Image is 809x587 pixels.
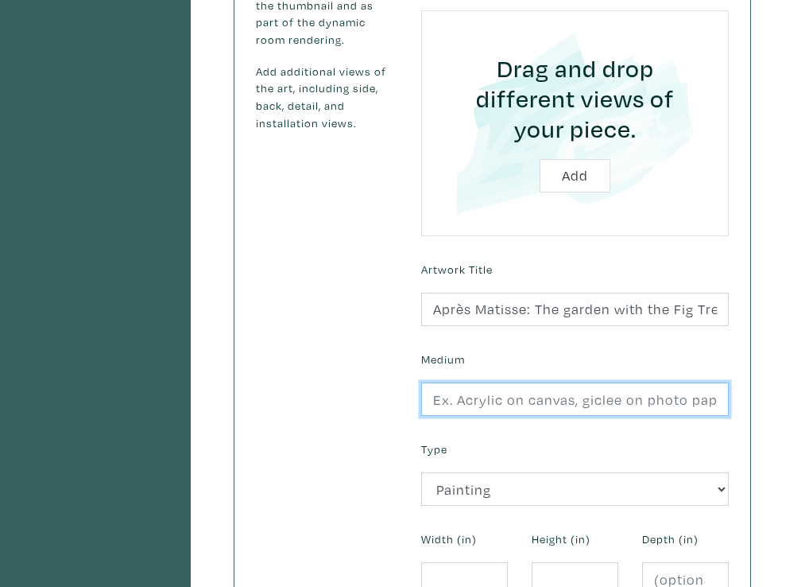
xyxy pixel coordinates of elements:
label: Medium [421,351,465,368]
label: Type [421,441,447,458]
label: Artwork Title [421,261,493,278]
input: Ex. Acrylic on canvas, giclee on photo paper [421,383,729,417]
p: Add additional views of the art, including side, back, detail, and installation views. [256,63,397,131]
label: Width (in) [421,531,477,548]
label: Height (in) [532,531,590,548]
label: Depth (in) [642,531,699,548]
